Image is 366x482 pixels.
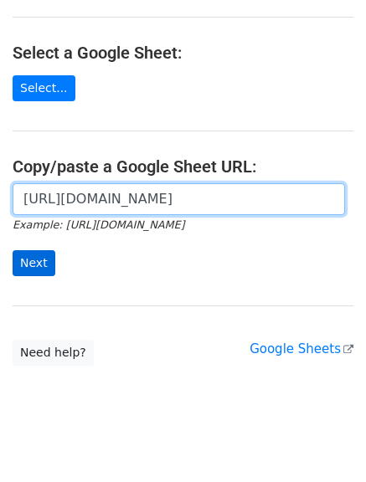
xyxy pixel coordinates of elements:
[250,341,353,356] a: Google Sheets
[13,43,353,63] h4: Select a Google Sheet:
[13,75,75,101] a: Select...
[13,183,345,215] input: Paste your Google Sheet URL here
[13,250,55,276] input: Next
[13,218,184,231] small: Example: [URL][DOMAIN_NAME]
[13,340,94,366] a: Need help?
[282,402,366,482] iframe: Chat Widget
[13,156,353,177] h4: Copy/paste a Google Sheet URL:
[282,402,366,482] div: Widget de chat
